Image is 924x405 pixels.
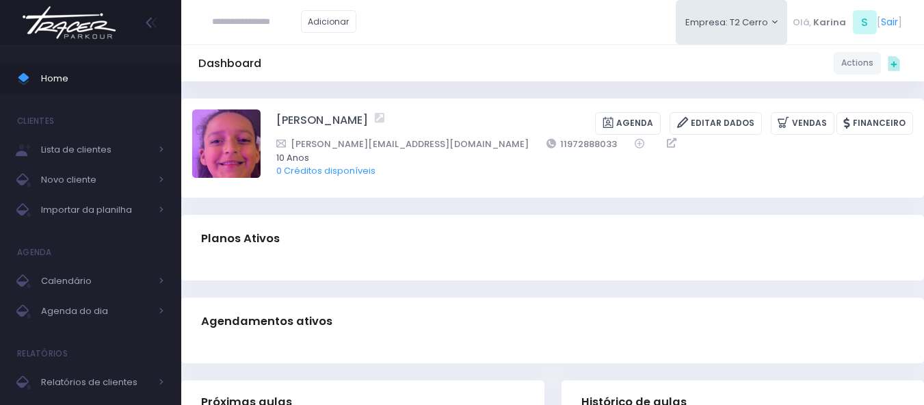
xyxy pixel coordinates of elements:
a: [PERSON_NAME] [276,112,368,135]
h4: Clientes [17,107,54,135]
h5: Dashboard [198,57,261,70]
h4: Agenda [17,239,52,266]
span: Relatórios de clientes [41,374,150,391]
div: [ ] [787,7,907,38]
a: [PERSON_NAME][EMAIL_ADDRESS][DOMAIN_NAME] [276,137,529,151]
a: Agenda [595,112,661,135]
img: Maria Júlia fozzati [192,109,261,178]
h3: Agendamentos ativos [201,302,332,341]
h3: Planos Ativos [201,219,280,258]
a: Vendas [771,112,834,135]
span: Calendário [41,272,150,290]
h4: Relatórios [17,340,68,367]
a: Financeiro [836,112,913,135]
a: Actions [834,52,881,75]
span: Karina [813,16,846,29]
span: Olá, [793,16,811,29]
span: Novo cliente [41,171,150,189]
span: 10 Anos [276,151,895,165]
a: 11972888033 [546,137,618,151]
span: S [853,10,877,34]
a: Adicionar [301,10,357,33]
a: Sair [881,15,898,29]
span: Importar da planilha [41,201,150,219]
span: Home [41,70,164,88]
a: 0 Créditos disponíveis [276,164,375,177]
span: Agenda do dia [41,302,150,320]
span: Lista de clientes [41,141,150,159]
a: Editar Dados [670,112,762,135]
